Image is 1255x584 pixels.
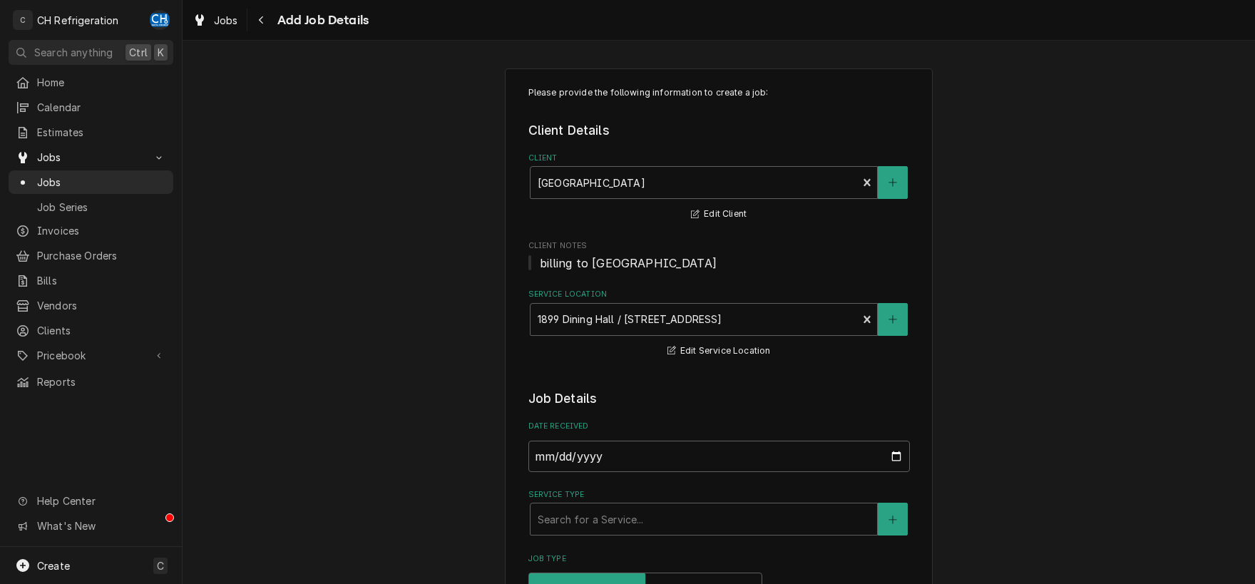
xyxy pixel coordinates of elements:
[528,421,910,471] div: Date Received
[250,9,273,31] button: Navigate back
[528,289,910,300] label: Service Location
[214,13,238,28] span: Jobs
[528,553,910,565] label: Job Type
[37,323,166,338] span: Clients
[37,518,165,533] span: What's New
[37,100,166,115] span: Calendar
[37,348,145,363] span: Pricebook
[158,45,164,60] span: K
[9,244,173,267] a: Purchase Orders
[888,178,897,188] svg: Create New Client
[37,150,145,165] span: Jobs
[37,273,166,288] span: Bills
[9,40,173,65] button: Search anythingCtrlK
[528,421,910,432] label: Date Received
[9,195,173,219] a: Job Series
[528,289,910,359] div: Service Location
[878,503,908,536] button: Create New Service
[878,303,908,336] button: Create New Location
[9,489,173,513] a: Go to Help Center
[528,255,910,272] span: Client Notes
[37,175,166,190] span: Jobs
[528,389,910,408] legend: Job Details
[540,256,717,270] span: billing to [GEOGRAPHIC_DATA]
[9,269,173,292] a: Bills
[37,223,166,238] span: Invoices
[129,45,148,60] span: Ctrl
[888,314,897,324] svg: Create New Location
[9,71,173,94] a: Home
[528,489,910,501] label: Service Type
[9,344,173,367] a: Go to Pricebook
[157,558,164,573] span: C
[9,294,173,317] a: Vendors
[528,240,910,252] span: Client Notes
[37,374,166,389] span: Reports
[528,489,910,536] div: Service Type
[9,121,173,144] a: Estimates
[13,10,33,30] div: C
[37,248,166,263] span: Purchase Orders
[665,342,773,360] button: Edit Service Location
[528,441,910,472] input: yyyy-mm-dd
[37,125,166,140] span: Estimates
[9,145,173,169] a: Go to Jobs
[9,219,173,242] a: Invoices
[888,515,897,525] svg: Create New Service
[150,10,170,30] div: Chris Hiraga's Avatar
[37,13,119,28] div: CH Refrigeration
[689,205,749,223] button: Edit Client
[37,75,166,90] span: Home
[34,45,113,60] span: Search anything
[37,298,166,313] span: Vendors
[528,153,910,164] label: Client
[150,10,170,30] div: CH
[878,166,908,199] button: Create New Client
[187,9,244,32] a: Jobs
[528,121,910,140] legend: Client Details
[273,11,369,30] span: Add Job Details
[528,240,910,271] div: Client Notes
[37,493,165,508] span: Help Center
[9,319,173,342] a: Clients
[9,514,173,538] a: Go to What's New
[9,170,173,194] a: Jobs
[528,153,910,223] div: Client
[528,86,910,99] p: Please provide the following information to create a job:
[37,560,70,572] span: Create
[37,200,166,215] span: Job Series
[9,96,173,119] a: Calendar
[9,370,173,394] a: Reports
